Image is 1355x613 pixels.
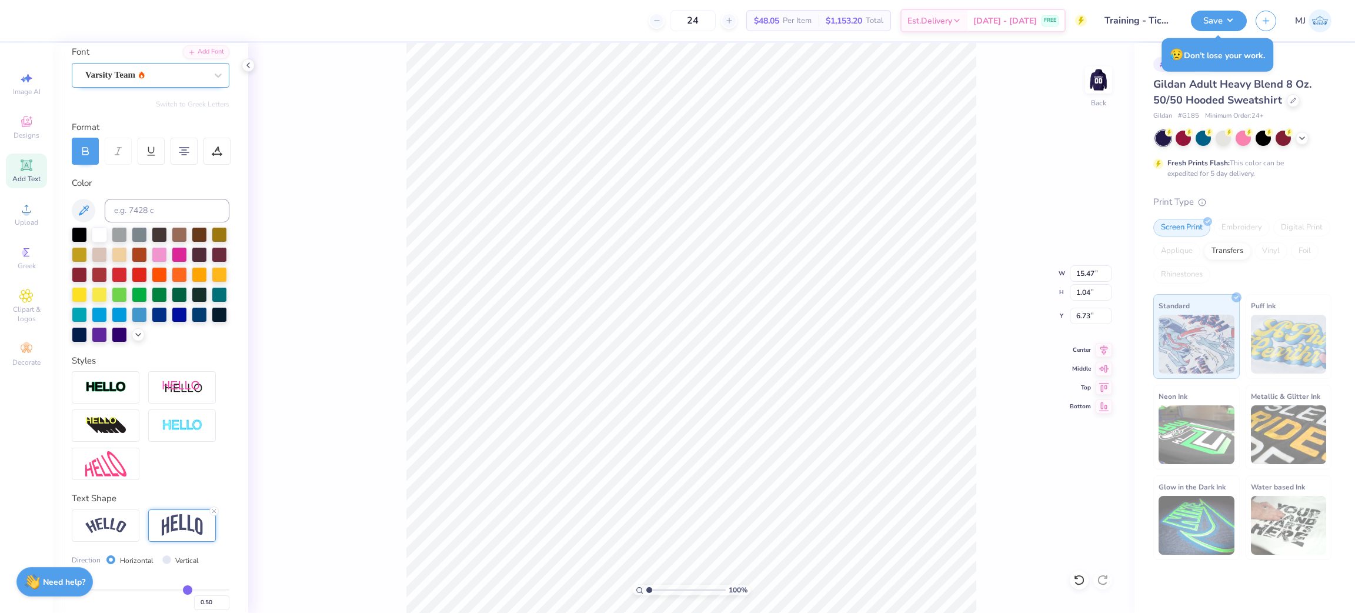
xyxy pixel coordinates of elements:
strong: Need help? [43,577,85,588]
span: $48.05 [754,15,779,27]
img: Stroke [85,381,126,394]
span: Minimum Order: 24 + [1205,111,1264,121]
img: Back [1087,68,1110,92]
img: Neon Ink [1159,405,1234,464]
span: $1,153.20 [826,15,862,27]
span: MJ [1295,14,1306,28]
img: Water based Ink [1251,496,1327,555]
input: e.g. 7428 c [105,199,229,222]
label: Font [72,45,89,59]
strong: Fresh Prints Flash: [1167,158,1230,168]
span: Gildan [1153,111,1172,121]
input: – – [670,10,716,31]
img: Metallic & Glitter Ink [1251,405,1327,464]
span: Neon Ink [1159,390,1187,402]
span: Per Item [783,15,812,27]
div: Screen Print [1153,219,1210,236]
div: Styles [72,354,229,368]
span: Middle [1070,365,1091,373]
span: Designs [14,131,39,140]
img: Arch [162,514,203,537]
span: Water based Ink [1251,481,1305,493]
span: # G185 [1178,111,1199,121]
div: Applique [1153,242,1200,260]
div: Embroidery [1214,219,1270,236]
div: This color can be expedited for 5 day delivery. [1167,158,1312,179]
span: Upload [15,218,38,227]
div: Vinyl [1254,242,1287,260]
div: Transfers [1204,242,1251,260]
a: MJ [1295,9,1331,32]
img: Free Distort [85,451,126,477]
span: Center [1070,346,1091,354]
button: Switch to Greek Letters [156,99,229,109]
span: Est. Delivery [907,15,952,27]
span: 😥 [1170,47,1184,62]
span: Decorate [12,358,41,367]
div: Rhinestones [1153,266,1210,284]
img: Glow in the Dark Ink [1159,496,1234,555]
span: Bottom [1070,402,1091,411]
span: [DATE] - [DATE] [973,15,1037,27]
div: Text Shape [72,492,229,505]
input: Untitled Design [1096,9,1182,32]
span: Add Text [12,174,41,184]
span: Gildan Adult Heavy Blend 8 Oz. 50/50 Hooded Sweatshirt [1153,77,1311,107]
span: Total [866,15,883,27]
img: Standard [1159,315,1234,374]
span: 100 % [729,585,747,595]
div: Color [72,176,229,190]
div: Foil [1291,242,1319,260]
img: 3d Illusion [85,417,126,435]
div: Format [72,121,231,134]
span: FREE [1044,16,1056,25]
button: Save [1191,11,1247,31]
img: Puff Ink [1251,315,1327,374]
div: Add Font [183,45,229,59]
div: Digital Print [1273,219,1330,236]
img: Mark Joshua Mullasgo [1309,9,1331,32]
label: Vertical [175,555,199,566]
div: # 494226U [1153,57,1200,72]
img: Negative Space [162,419,203,432]
span: Clipart & logos [6,305,47,324]
img: Shadow [162,380,203,395]
span: Glow in the Dark Ink [1159,481,1226,493]
span: Top [1070,384,1091,392]
label: Horizontal [120,555,153,566]
div: Back [1091,98,1106,108]
img: Arc [85,518,126,534]
span: Greek [18,261,36,271]
span: Direction [72,555,101,565]
div: Print Type [1153,195,1331,209]
span: Image AI [13,87,41,96]
span: Metallic & Glitter Ink [1251,390,1320,402]
span: Puff Ink [1251,299,1276,312]
div: Don’t lose your work. [1162,38,1273,72]
span: Standard [1159,299,1190,312]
